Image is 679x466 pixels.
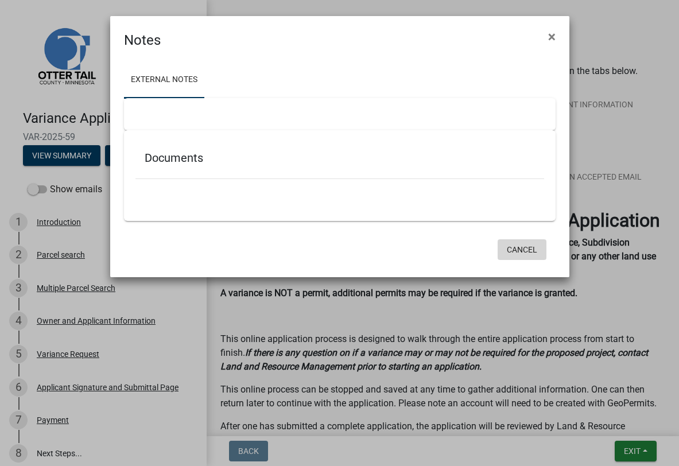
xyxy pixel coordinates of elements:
h4: Notes [124,30,161,51]
span: × [548,29,556,45]
h5: Documents [145,151,535,165]
button: Close [539,21,565,53]
button: Cancel [498,239,546,260]
a: External Notes [124,62,204,99]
